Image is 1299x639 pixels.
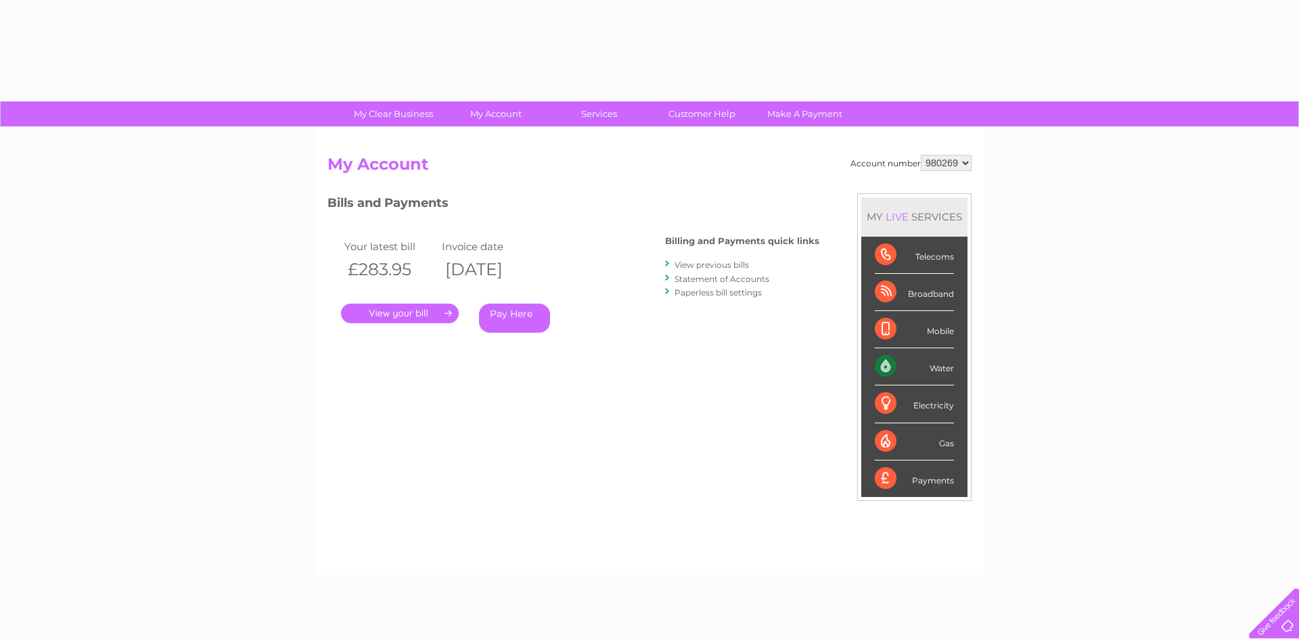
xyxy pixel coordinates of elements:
div: Payments [875,460,954,497]
th: [DATE] [438,256,536,283]
a: Pay Here [479,304,550,333]
a: Make A Payment [749,101,861,126]
div: LIVE [883,210,911,223]
h3: Bills and Payments [327,193,819,217]
a: Customer Help [646,101,758,126]
a: . [341,304,459,323]
div: Mobile [875,311,954,348]
div: Gas [875,423,954,460]
h2: My Account [327,155,972,181]
a: Paperless bill settings [675,287,762,298]
h4: Billing and Payments quick links [665,236,819,246]
div: Account number [850,155,972,171]
td: Your latest bill [341,237,438,256]
a: My Clear Business [338,101,449,126]
div: Electricity [875,385,954,423]
div: MY SERVICES [861,197,967,236]
div: Telecoms [875,237,954,274]
a: Statement of Accounts [675,274,769,284]
div: Broadband [875,274,954,311]
a: Services [543,101,655,126]
td: Invoice date [438,237,536,256]
a: View previous bills [675,260,749,270]
div: Water [875,348,954,385]
a: My Account [440,101,552,126]
th: £283.95 [341,256,438,283]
